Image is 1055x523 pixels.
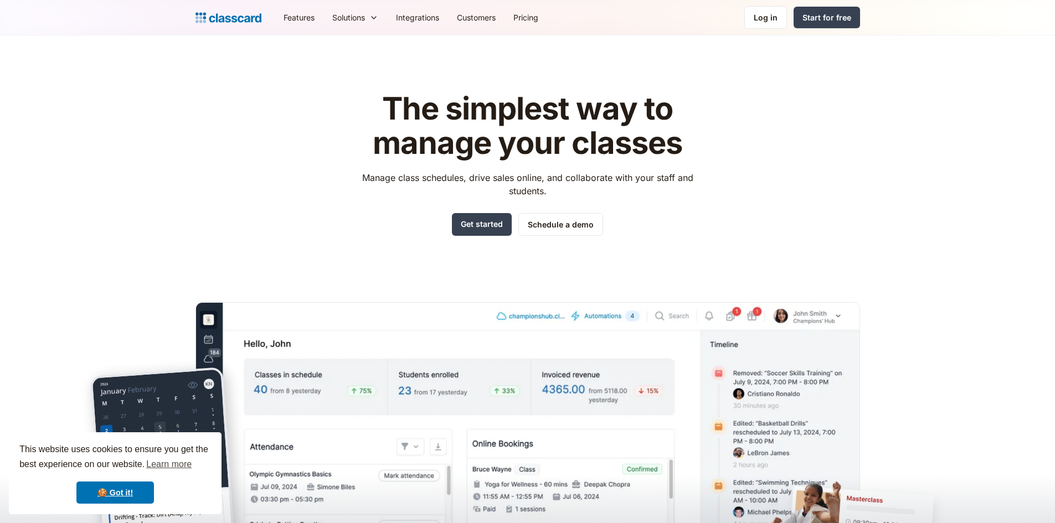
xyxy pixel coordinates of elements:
div: Solutions [332,12,365,23]
a: dismiss cookie message [76,481,154,504]
div: Start for free [802,12,851,23]
p: Manage class schedules, drive sales online, and collaborate with your staff and students. [352,171,703,198]
h1: The simplest way to manage your classes [352,92,703,160]
a: Features [275,5,323,30]
a: Schedule a demo [518,213,603,236]
div: Log in [754,12,778,23]
a: Customers [448,5,505,30]
div: Solutions [323,5,387,30]
a: Pricing [505,5,547,30]
a: Integrations [387,5,448,30]
a: Log in [744,6,787,29]
div: cookieconsent [9,432,222,514]
a: Start for free [794,7,860,28]
a: Get started [452,213,512,236]
a: learn more about cookies [145,456,193,473]
span: This website uses cookies to ensure you get the best experience on our website. [19,443,211,473]
a: home [195,10,261,25]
